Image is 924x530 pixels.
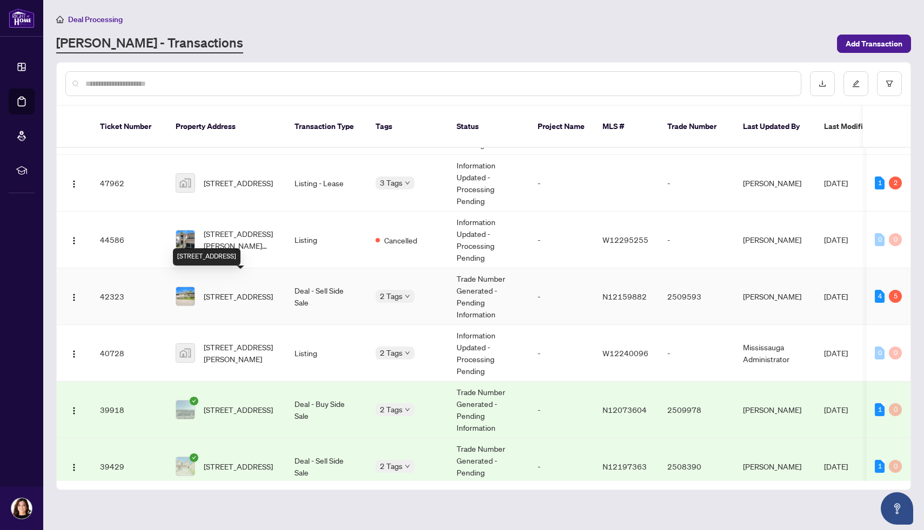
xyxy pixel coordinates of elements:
[529,382,594,438] td: -
[65,458,83,475] button: Logo
[70,293,78,302] img: Logo
[176,230,195,249] img: thumbnail-img
[846,35,902,52] span: Add Transaction
[286,438,367,495] td: Deal - Sell Side Sale
[190,453,198,462] span: check-circle
[852,80,860,87] span: edit
[65,174,83,192] button: Logo
[875,346,885,359] div: 0
[824,348,848,358] span: [DATE]
[810,71,835,96] button: download
[204,177,273,189] span: [STREET_ADDRESS]
[815,106,913,148] th: Last Modified Date
[70,350,78,358] img: Logo
[659,325,734,382] td: -
[56,34,243,53] a: [PERSON_NAME] - Transactions
[824,178,848,188] span: [DATE]
[384,234,417,246] span: Cancelled
[602,235,648,244] span: W12295255
[91,212,167,268] td: 44586
[56,16,64,23] span: home
[889,176,902,189] div: 2
[448,106,529,148] th: Status
[529,106,594,148] th: Project Name
[380,346,403,359] span: 2 Tags
[176,344,195,362] img: thumbnail-img
[190,397,198,405] span: check-circle
[819,80,826,87] span: download
[837,35,911,53] button: Add Transaction
[204,404,273,416] span: [STREET_ADDRESS]
[91,438,167,495] td: 39429
[176,174,195,192] img: thumbnail-img
[448,438,529,495] td: Trade Number Generated - Pending Information
[405,294,410,299] span: down
[286,268,367,325] td: Deal - Sell Side Sale
[824,291,848,301] span: [DATE]
[380,403,403,416] span: 2 Tags
[734,438,815,495] td: [PERSON_NAME]
[594,106,659,148] th: MLS #
[824,120,890,132] span: Last Modified Date
[875,460,885,473] div: 1
[734,382,815,438] td: [PERSON_NAME]
[286,106,367,148] th: Transaction Type
[65,401,83,418] button: Logo
[91,106,167,148] th: Ticket Number
[405,407,410,412] span: down
[529,268,594,325] td: -
[889,346,902,359] div: 0
[70,236,78,245] img: Logo
[173,248,240,266] div: [STREET_ADDRESS]
[286,382,367,438] td: Deal - Buy Side Sale
[65,231,83,248] button: Logo
[824,405,848,415] span: [DATE]
[824,235,848,244] span: [DATE]
[380,290,403,302] span: 2 Tags
[204,460,273,472] span: [STREET_ADDRESS]
[91,155,167,212] td: 47962
[843,71,868,96] button: edit
[70,463,78,472] img: Logo
[448,382,529,438] td: Trade Number Generated - Pending Information
[602,348,648,358] span: W12240096
[176,287,195,305] img: thumbnail-img
[659,438,734,495] td: 2508390
[529,438,594,495] td: -
[91,325,167,382] td: 40728
[877,71,902,96] button: filter
[286,155,367,212] td: Listing - Lease
[529,325,594,382] td: -
[91,382,167,438] td: 39918
[176,400,195,419] img: thumbnail-img
[889,460,902,473] div: 0
[380,176,403,189] span: 3 Tags
[204,228,277,252] span: [STREET_ADDRESS][PERSON_NAME][PERSON_NAME]
[448,212,529,268] td: Information Updated - Processing Pending
[889,233,902,246] div: 0
[602,405,647,415] span: N12073604
[405,464,410,469] span: down
[11,498,32,519] img: Profile Icon
[889,290,902,303] div: 5
[448,325,529,382] td: Information Updated - Processing Pending
[875,176,885,189] div: 1
[286,212,367,268] td: Listing
[875,290,885,303] div: 4
[875,233,885,246] div: 0
[659,212,734,268] td: -
[448,268,529,325] td: Trade Number Generated - Pending Information
[529,212,594,268] td: -
[881,492,913,525] button: Open asap
[367,106,448,148] th: Tags
[659,155,734,212] td: -
[824,461,848,471] span: [DATE]
[734,325,815,382] td: Mississauga Administrator
[204,341,277,365] span: [STREET_ADDRESS][PERSON_NAME]
[659,382,734,438] td: 2509978
[65,344,83,362] button: Logo
[875,403,885,416] div: 1
[91,268,167,325] td: 42323
[659,106,734,148] th: Trade Number
[9,8,35,28] img: logo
